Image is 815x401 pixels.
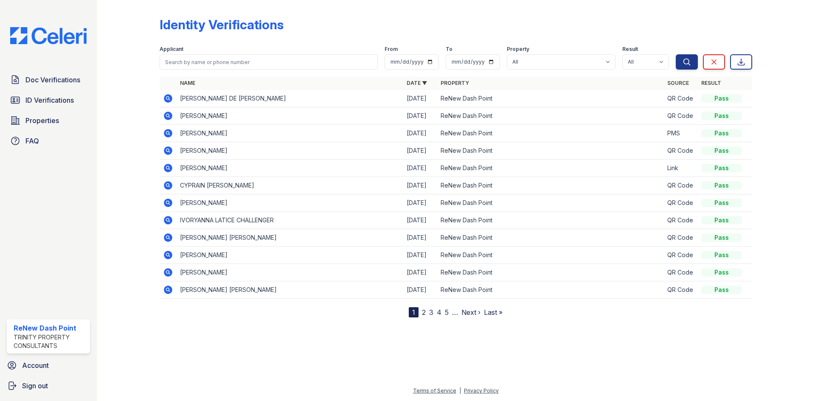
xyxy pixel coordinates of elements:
label: Applicant [160,46,183,53]
td: ReNew Dash Point [437,90,664,107]
span: Properties [25,115,59,126]
td: ReNew Dash Point [437,264,664,281]
td: [DATE] [403,125,437,142]
td: ReNew Dash Point [437,125,664,142]
a: Source [667,80,689,86]
label: Property [507,46,529,53]
td: [DATE] [403,212,437,229]
td: ReNew Dash Point [437,229,664,247]
td: ReNew Dash Point [437,194,664,212]
td: [PERSON_NAME] [PERSON_NAME] [177,229,403,247]
label: Result [622,46,638,53]
td: [PERSON_NAME] [177,142,403,160]
label: To [446,46,452,53]
td: [PERSON_NAME] [177,107,403,125]
td: [DATE] [403,229,437,247]
td: ReNew Dash Point [437,247,664,264]
a: Sign out [3,377,93,394]
span: Account [22,360,49,370]
div: ReNew Dash Point [14,323,87,333]
span: Sign out [22,381,48,391]
td: QR Code [664,107,698,125]
td: IVORYANNA LATICE CHALLENGER [177,212,403,229]
td: ReNew Dash Point [437,212,664,229]
td: PMS [664,125,698,142]
td: [DATE] [403,247,437,264]
td: CYPRAIN [PERSON_NAME] [177,177,403,194]
td: QR Code [664,90,698,107]
div: | [459,387,461,394]
a: Next › [461,308,481,317]
td: QR Code [664,142,698,160]
span: FAQ [25,136,39,146]
a: Account [3,357,93,374]
div: Pass [701,286,742,294]
div: Pass [701,216,742,224]
a: ID Verifications [7,92,90,109]
td: [DATE] [403,160,437,177]
td: Link [664,160,698,177]
td: [PERSON_NAME] [177,194,403,212]
a: Privacy Policy [464,387,499,394]
div: Pass [701,146,742,155]
span: Doc Verifications [25,75,80,85]
td: [PERSON_NAME] [177,160,403,177]
a: Date ▼ [407,80,427,86]
td: QR Code [664,194,698,212]
a: Name [180,80,195,86]
a: 4 [437,308,441,317]
td: [DATE] [403,194,437,212]
a: 3 [429,308,433,317]
img: CE_Logo_Blue-a8612792a0a2168367f1c8372b55b34899dd931a85d93a1a3d3e32e68fde9ad4.png [3,27,93,44]
td: ReNew Dash Point [437,142,664,160]
span: … [452,307,458,317]
td: [DATE] [403,107,437,125]
label: From [385,46,398,53]
a: Terms of Service [413,387,456,394]
div: Pass [701,268,742,277]
td: [DATE] [403,264,437,281]
div: Pass [701,164,742,172]
a: FAQ [7,132,90,149]
div: Pass [701,199,742,207]
a: Last » [484,308,503,317]
td: ReNew Dash Point [437,281,664,299]
td: [DATE] [403,90,437,107]
input: Search by name or phone number [160,54,378,70]
div: Pass [701,181,742,190]
a: 2 [422,308,426,317]
td: [DATE] [403,177,437,194]
td: QR Code [664,229,698,247]
a: Property [441,80,469,86]
span: ID Verifications [25,95,74,105]
td: [PERSON_NAME] [177,125,403,142]
td: ReNew Dash Point [437,107,664,125]
div: Pass [701,251,742,259]
a: Doc Verifications [7,71,90,88]
a: 5 [445,308,449,317]
div: Pass [701,233,742,242]
a: Properties [7,112,90,129]
div: Identity Verifications [160,17,284,32]
td: QR Code [664,177,698,194]
div: Pass [701,94,742,103]
td: QR Code [664,281,698,299]
td: QR Code [664,212,698,229]
td: [PERSON_NAME] [177,264,403,281]
td: QR Code [664,247,698,264]
a: Result [701,80,721,86]
td: [PERSON_NAME] [PERSON_NAME] [177,281,403,299]
td: QR Code [664,264,698,281]
div: Pass [701,112,742,120]
div: Trinity Property Consultants [14,333,87,350]
div: Pass [701,129,742,137]
div: 1 [409,307,419,317]
td: [DATE] [403,142,437,160]
td: ReNew Dash Point [437,177,664,194]
td: [DATE] [403,281,437,299]
td: [PERSON_NAME] [177,247,403,264]
td: ReNew Dash Point [437,160,664,177]
td: [PERSON_NAME] DE [PERSON_NAME] [177,90,403,107]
